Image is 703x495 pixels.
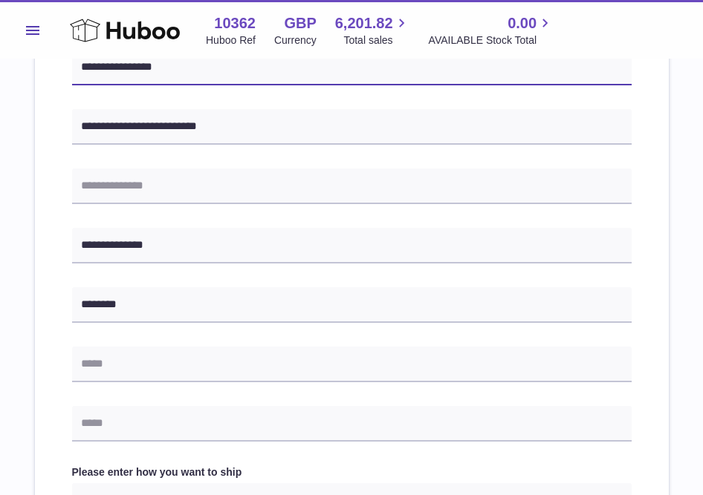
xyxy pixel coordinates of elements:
div: Currency [274,33,317,47]
span: 0.00 [508,13,537,33]
div: Huboo Ref [206,33,256,47]
a: 6,201.82 Total sales [335,13,410,47]
span: Total sales [343,33,409,47]
span: 6,201.82 [335,13,393,33]
a: 0.00 AVAILABLE Stock Total [429,13,554,47]
span: AVAILABLE Stock Total [429,33,554,47]
strong: 10362 [214,13,256,33]
label: Please enter how you want to ship [72,465,632,479]
strong: GBP [284,13,316,33]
